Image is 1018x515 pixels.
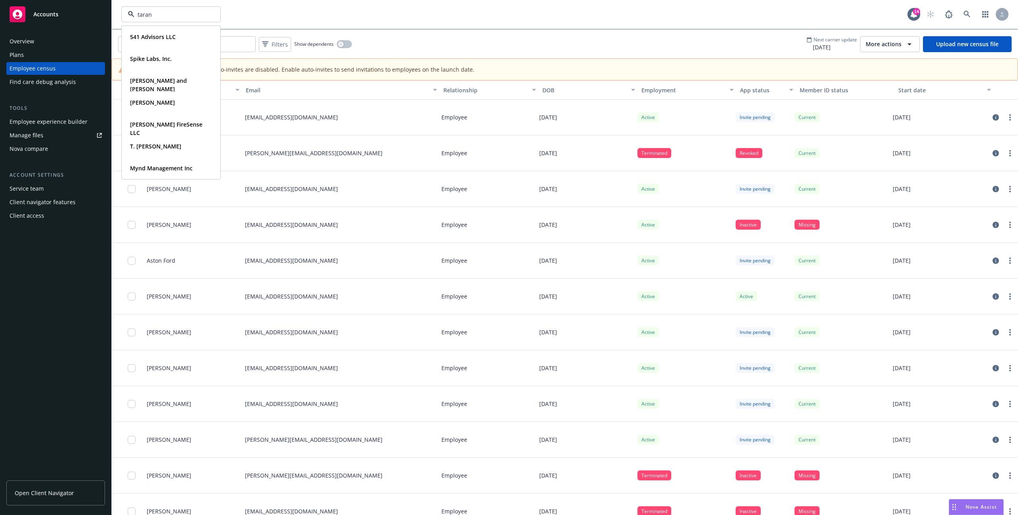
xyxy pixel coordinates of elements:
[736,184,775,194] div: Invite pending
[245,364,338,372] p: [EMAIL_ADDRESS][DOMAIN_NAME]
[991,328,1001,337] a: circleInformation
[966,503,997,510] span: Nova Assist
[638,80,737,99] button: Employment
[10,35,34,48] div: Overview
[6,76,105,88] a: Find care debug analysis
[147,328,191,336] span: [PERSON_NAME]
[441,364,467,372] p: Employee
[245,256,338,265] p: [EMAIL_ADDRESS][DOMAIN_NAME]
[10,196,76,209] div: Client navigator features
[893,220,911,229] p: [DATE]
[441,256,467,265] p: Employee
[1005,292,1015,301] a: more
[991,220,1001,230] a: circleInformation
[130,55,172,62] strong: Spike Labs, Inc.
[1005,435,1015,445] a: more
[737,80,796,99] button: App status
[893,292,911,300] p: [DATE]
[128,185,136,193] input: Toggle Row Selected
[893,113,911,121] p: [DATE]
[130,121,202,137] strong: [PERSON_NAME] FireSense LLC
[129,65,474,74] span: The app launch date is set but auto-invites are disabled. Enable auto-invites to send invitations...
[736,291,757,301] div: Active
[795,291,820,301] div: Current
[991,292,1001,301] a: circleInformation
[1005,363,1015,373] a: more
[795,470,820,480] div: Missing
[539,80,638,99] button: DOB
[637,184,659,194] div: Active
[440,80,539,99] button: Relationship
[898,86,982,94] div: Start date
[736,470,761,480] div: Inactive
[147,185,191,193] span: [PERSON_NAME]
[893,400,911,408] p: [DATE]
[441,220,467,229] p: Employee
[637,291,659,301] div: Active
[1005,471,1015,480] a: more
[245,292,338,300] p: [EMAIL_ADDRESS][DOMAIN_NAME]
[893,471,911,480] p: [DATE]
[147,471,191,480] span: [PERSON_NAME]
[33,11,58,18] span: Accounts
[637,435,659,445] div: Active
[6,142,105,155] a: Nova compare
[246,86,428,94] div: Email
[245,435,383,444] p: [PERSON_NAME][EMAIL_ADDRESS][DOMAIN_NAME]
[6,3,105,25] a: Accounts
[991,399,1001,409] a: circleInformation
[795,112,820,122] div: Current
[10,142,48,155] div: Nova compare
[637,148,671,158] div: Terminated
[441,149,467,157] p: Employee
[866,40,901,48] span: More actions
[10,49,24,61] div: Plans
[893,435,911,444] p: [DATE]
[637,399,659,409] div: Active
[147,220,191,229] span: [PERSON_NAME]
[245,400,338,408] p: [EMAIL_ADDRESS][DOMAIN_NAME]
[1005,220,1015,230] a: more
[128,400,136,408] input: Toggle Row Selected
[959,6,975,22] a: Search
[6,35,105,48] a: Overview
[539,220,557,229] p: [DATE]
[441,292,467,300] p: Employee
[443,86,527,94] div: Relationship
[245,328,338,336] p: [EMAIL_ADDRESS][DOMAIN_NAME]
[795,256,820,265] div: Current
[6,104,105,112] div: Tools
[860,36,920,52] button: More actions
[539,292,557,300] p: [DATE]
[740,86,784,94] div: App status
[243,80,440,99] button: Email
[949,499,959,515] div: Drag to move
[15,489,74,497] span: Open Client Navigator
[10,129,43,142] div: Manage files
[128,293,136,300] input: Toggle Row Selected
[147,400,191,408] span: [PERSON_NAME]
[893,364,911,372] p: [DATE]
[637,327,659,337] div: Active
[736,256,775,265] div: Invite pending
[1005,256,1015,265] a: more
[130,99,175,106] strong: [PERSON_NAME]
[6,115,105,128] a: Employee experience builder
[800,86,892,94] div: Member ID status
[10,209,44,222] div: Client access
[128,436,136,444] input: Toggle Row Selected
[1005,328,1015,337] a: more
[795,435,820,445] div: Current
[637,112,659,122] div: Active
[991,113,1001,122] a: circleInformation
[895,80,994,99] button: Start date
[245,113,338,121] p: [EMAIL_ADDRESS][DOMAIN_NAME]
[245,149,383,157] p: [PERSON_NAME][EMAIL_ADDRESS][DOMAIN_NAME]
[923,6,938,22] a: Start snowing
[637,470,671,480] div: Terminated
[991,184,1001,194] a: circleInformation
[539,149,557,157] p: [DATE]
[949,499,1004,515] button: Nova Assist
[147,364,191,372] span: [PERSON_NAME]
[6,196,105,209] a: Client navigator features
